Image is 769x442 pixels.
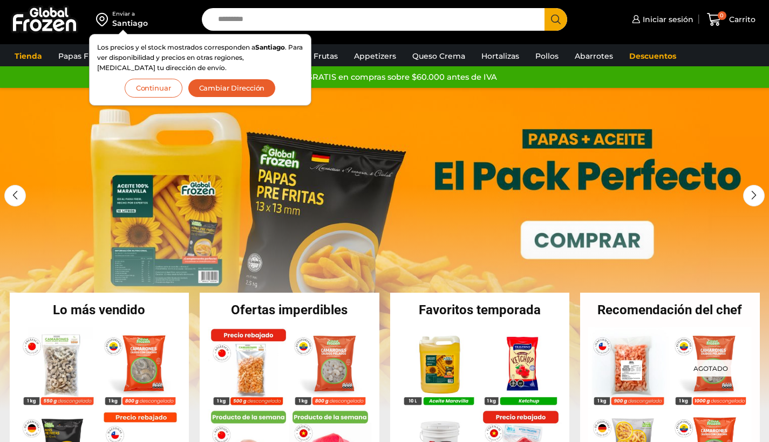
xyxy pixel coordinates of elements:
[624,46,682,66] a: Descuentos
[704,7,758,32] a: 0 Carrito
[112,18,148,29] div: Santiago
[10,303,189,316] h2: Lo más vendido
[97,42,303,73] p: Los precios y el stock mostrados corresponden a . Para ver disponibilidad y precios en otras regi...
[640,14,693,25] span: Iniciar sesión
[96,10,112,29] img: address-field-icon.svg
[580,303,760,316] h2: Recomendación del chef
[407,46,471,66] a: Queso Crema
[718,11,726,20] span: 0
[726,14,756,25] span: Carrito
[125,79,182,98] button: Continuar
[545,8,567,31] button: Search button
[629,9,693,30] a: Iniciar sesión
[9,46,47,66] a: Tienda
[476,46,525,66] a: Hortalizas
[390,303,570,316] h2: Favoritos temporada
[255,43,285,51] strong: Santiago
[4,185,26,206] div: Previous slide
[569,46,618,66] a: Abarrotes
[530,46,564,66] a: Pollos
[200,303,379,316] h2: Ofertas imperdibles
[349,46,401,66] a: Appetizers
[112,10,148,18] div: Enviar a
[188,79,276,98] button: Cambiar Dirección
[686,360,736,376] p: Agotado
[53,46,111,66] a: Papas Fritas
[743,185,765,206] div: Next slide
